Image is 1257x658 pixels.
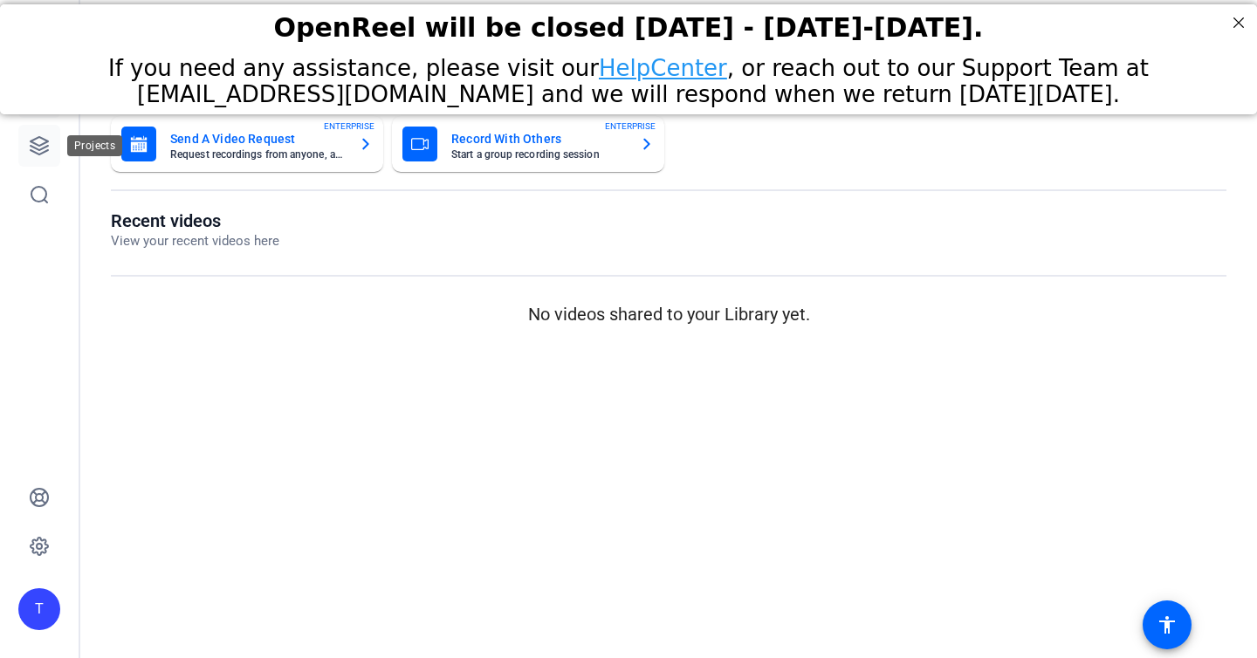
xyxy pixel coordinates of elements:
div: T [18,588,60,630]
button: Record With OthersStart a group recording sessionENTERPRISE [392,116,664,172]
button: Send A Video RequestRequest recordings from anyone, anywhereENTERPRISE [111,116,383,172]
mat-card-title: Send A Video Request [170,128,345,149]
h1: Recent videos [111,210,279,231]
a: HelpCenter [599,51,727,77]
p: No videos shared to your Library yet. [111,301,1226,327]
mat-card-subtitle: Start a group recording session [451,149,626,160]
p: View your recent videos here [111,231,279,251]
mat-card-subtitle: Request recordings from anyone, anywhere [170,149,345,160]
div: Projects [67,135,122,156]
span: ENTERPRISE [605,120,656,133]
div: OpenReel will be closed [DATE] - [DATE]-[DATE]. [22,8,1235,38]
mat-card-title: Record With Others [451,128,626,149]
span: If you need any assistance, please visit our , or reach out to our Support Team at [EMAIL_ADDRESS... [108,51,1149,103]
span: ENTERPRISE [324,120,374,133]
mat-icon: accessibility [1157,614,1178,635]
